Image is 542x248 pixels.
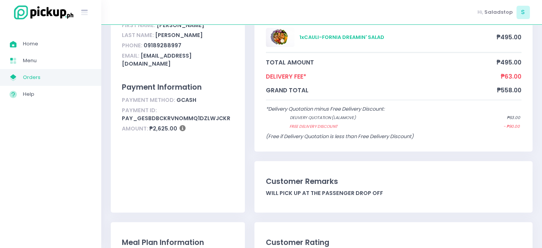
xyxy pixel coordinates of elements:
[516,6,530,19] span: S
[122,95,234,105] div: gcash
[23,39,92,49] span: Home
[266,133,414,140] span: (Free if Delivery Quotation is less than Free Delivery Discount)
[289,124,477,130] span: Free Delivery Discount
[122,20,234,31] div: [PERSON_NAME]
[122,31,154,39] span: Last Name:
[266,189,521,197] div: Will pick up at the passenger drop off
[266,237,521,248] div: Customer Rating
[122,51,234,69] div: [EMAIL_ADDRESS][DOMAIN_NAME]
[122,105,234,124] div: pay_geSbDBcKRvNoMmq1DZLWjcKR
[122,96,175,104] span: Payment Method:
[484,8,513,16] span: Saladstop
[266,86,497,95] span: grand total
[266,58,497,67] span: total amount
[266,176,521,187] div: Customer Remarks
[477,8,483,16] span: Hi,
[122,52,139,60] span: Email:
[122,237,234,248] div: Meal Plan Information
[122,125,148,132] span: Amount:
[266,72,501,81] span: Delivery Fee*
[10,4,74,21] img: logo
[122,31,234,41] div: [PERSON_NAME]
[497,86,521,95] span: ₱558.00
[23,72,92,82] span: Orders
[122,106,157,114] span: Payment ID:
[497,58,521,67] span: ₱495.00
[501,72,521,81] span: ₱63.00
[122,82,234,93] div: Payment Information
[23,89,92,99] span: Help
[122,124,234,134] div: ₱2,625.00
[506,115,519,121] span: ₱63.00
[290,115,481,121] span: Delivery quotation (lalamove)
[266,105,385,113] span: *Delivery Quotation minus Free Delivery Discount:
[23,56,92,66] span: Menu
[122,21,155,29] span: First Name:
[122,42,142,49] span: Phone:
[122,40,234,51] div: 09189288997
[503,124,519,130] span: - ₱90.00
